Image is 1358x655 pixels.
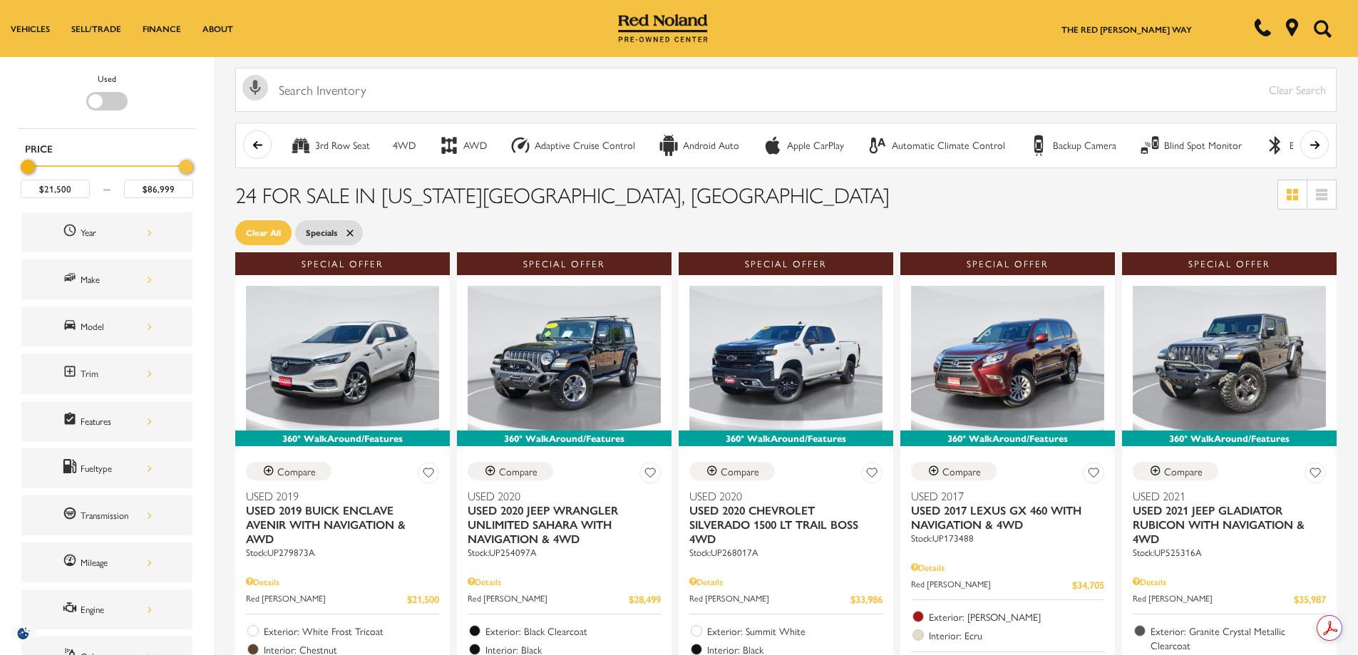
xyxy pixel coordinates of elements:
span: Used 2020 Jeep Wrangler Unlimited Sahara With Navigation & 4WD [468,503,650,546]
span: Exterior: Granite Crystal Metallic Clearcoat [1151,624,1326,652]
div: AWD [438,135,460,156]
button: Compare Vehicle [468,462,553,480]
a: Used 2020Used 2020 Jeep Wrangler Unlimited Sahara With Navigation & 4WD [468,489,661,546]
a: Used 2017Used 2017 Lexus GX 460 With Navigation & 4WD [911,489,1104,532]
div: Automatic Climate Control [892,139,1005,152]
div: Model [81,319,152,334]
div: Make [81,272,152,287]
div: Minimum Price [21,160,35,174]
span: Features [63,412,81,430]
div: Compare [499,465,537,478]
div: MileageMileage [21,542,192,582]
button: 4WD [385,130,423,160]
div: TrimTrim [21,354,192,393]
img: Red Noland Pre-Owned [618,14,708,43]
a: Red Noland Pre-Owned [618,19,708,33]
button: Save Vehicle [1305,462,1326,488]
div: Compare [277,465,316,478]
button: Adaptive Cruise ControlAdaptive Cruise Control [502,130,643,160]
button: Compare Vehicle [689,462,775,480]
div: Adaptive Cruise Control [510,135,531,156]
button: scroll left [243,130,272,159]
button: scroll right [1300,130,1329,159]
section: Click to Open Cookie Consent Modal [7,626,40,641]
span: Used 2021 Jeep Gladiator Rubicon With Navigation & 4WD [1133,503,1315,546]
div: 3rd Row Seat [315,139,370,152]
span: Used 2019 Buick Enclave Avenir With Navigation & AWD [246,503,428,546]
div: 4WD [393,139,416,152]
img: 2020 Chevrolet Silverado 1500 LT Trail Boss [689,286,883,430]
div: Features [81,413,152,429]
div: Fueltype [81,460,152,476]
span: Used 2021 [1133,489,1315,503]
div: YearYear [21,212,192,252]
span: Fueltype [63,459,81,478]
div: Pricing Details - Used 2019 Buick Enclave Avenir With Navigation & AWD [246,575,439,588]
div: Backup Camera [1028,135,1049,156]
button: Backup CameraBackup Camera [1020,130,1124,160]
span: Exterior: White Frost Tricoat [264,624,439,638]
div: Automatic Climate Control [867,135,888,156]
span: Used 2019 [246,489,428,503]
div: 360° WalkAround/Features [457,430,672,446]
a: Red [PERSON_NAME] $21,500 [246,592,439,607]
button: Compare Vehicle [911,462,997,480]
div: Stock : UP268017A [689,546,883,559]
div: 360° WalkAround/Features [1122,430,1337,446]
div: Apple CarPlay [762,135,783,156]
span: Specials [306,224,337,242]
div: Bluetooth [1265,135,1286,156]
span: Clear All [246,224,281,242]
button: 3rd Row Seat3rd Row Seat [282,130,378,160]
div: Adaptive Cruise Control [535,139,635,152]
span: Red [PERSON_NAME] [246,592,407,607]
label: Used [98,71,116,86]
div: Special Offer [235,252,450,275]
button: Save Vehicle [418,462,439,488]
button: Automatic Climate ControlAutomatic Climate Control [859,130,1013,160]
svg: Click to toggle on voice search [242,75,268,100]
span: Used 2017 Lexus GX 460 With Navigation & 4WD [911,503,1094,532]
div: Maximum Price [179,160,193,174]
button: Android AutoAndroid Auto [650,130,747,160]
span: Used 2020 Chevrolet Silverado 1500 LT Trail Boss 4WD [689,503,872,546]
button: Apple CarPlayApple CarPlay [754,130,852,160]
span: Used 2020 [689,489,872,503]
div: Special Offer [1122,252,1337,275]
span: Year [63,223,81,242]
div: Pricing Details - Used 2021 Jeep Gladiator Rubicon With Navigation & 4WD [1133,575,1326,588]
a: Used 2020Used 2020 Chevrolet Silverado 1500 LT Trail Boss 4WD [689,489,883,546]
div: Compare [942,465,981,478]
div: ModelModel [21,306,192,346]
img: 2019 Buick Enclave Avenir [246,286,439,430]
div: Android Auto [683,139,739,152]
div: TransmissionTransmission [21,495,192,535]
div: Compare [721,465,759,478]
div: 360° WalkAround/Features [679,430,893,446]
span: Interior: Ecru [929,628,1104,642]
button: Blind Spot MonitorBlind Spot Monitor [1131,130,1250,160]
span: Red [PERSON_NAME] [468,592,629,607]
span: Used 2020 [468,489,650,503]
button: Compare Vehicle [246,462,331,480]
a: Red [PERSON_NAME] $33,986 [689,592,883,607]
img: 2021 Jeep Gladiator Rubicon [1133,286,1326,430]
span: $35,987 [1294,592,1326,607]
button: BluetoothBluetooth [1257,130,1339,160]
span: Used 2017 [911,489,1094,503]
span: Red [PERSON_NAME] [911,577,1072,592]
span: Engine [63,600,81,619]
div: Trim [81,366,152,381]
span: $34,705 [1072,577,1104,592]
span: $28,499 [629,592,661,607]
input: Minimum [21,180,90,198]
span: Exterior: Summit White [707,624,883,638]
span: Exterior: Black Clearcoat [485,624,661,638]
span: Mileage [63,553,81,572]
span: Model [63,317,81,336]
div: Special Offer [679,252,893,275]
div: Bluetooth [1290,139,1331,152]
span: $21,500 [407,592,439,607]
span: Transmission [63,506,81,525]
button: Save Vehicle [639,462,661,488]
